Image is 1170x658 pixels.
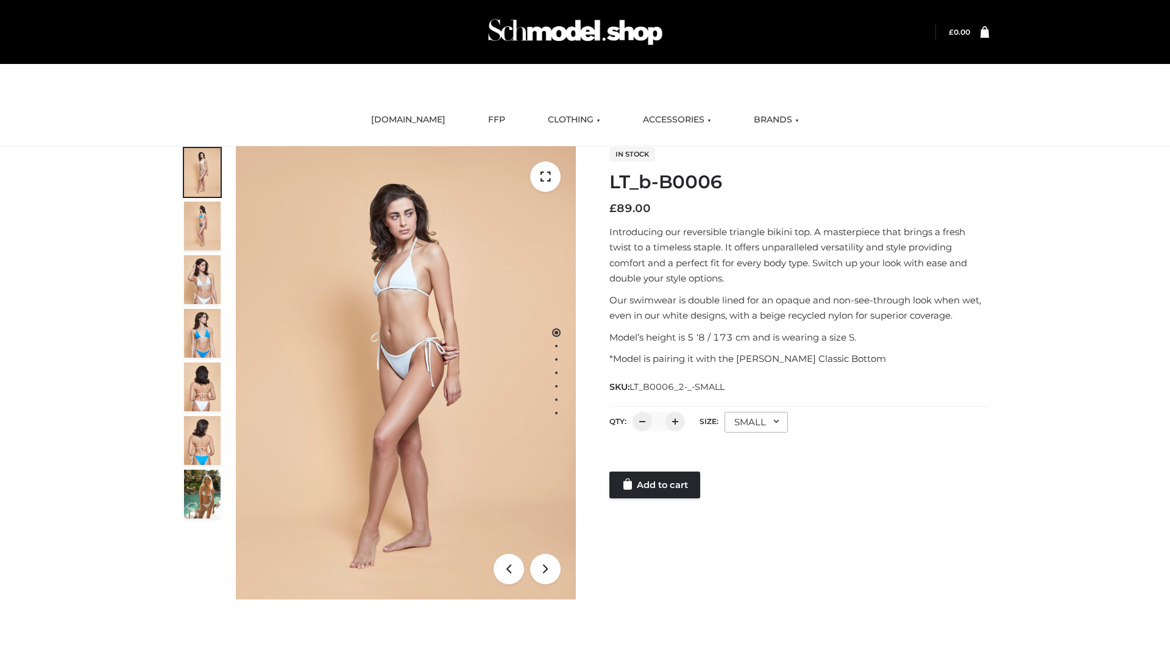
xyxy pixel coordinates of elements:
[184,416,221,465] img: ArielClassicBikiniTop_CloudNine_AzureSky_OW114ECO_8-scaled.jpg
[609,292,989,324] p: Our swimwear is double lined for an opaque and non-see-through look when wet, even in our white d...
[745,107,808,133] a: BRANDS
[609,472,700,498] a: Add to cart
[484,8,667,56] img: Schmodel Admin 964
[629,381,725,392] span: LT_B0006_2-_-SMALL
[609,202,617,215] span: £
[609,202,651,215] bdi: 89.00
[236,146,576,600] img: ArielClassicBikiniTop_CloudNine_AzureSky_OW114ECO_1
[609,224,989,286] p: Introducing our reversible triangle bikini top. A masterpiece that brings a fresh twist to a time...
[725,412,788,433] div: SMALL
[184,363,221,411] img: ArielClassicBikiniTop_CloudNine_AzureSky_OW114ECO_7-scaled.jpg
[634,107,720,133] a: ACCESSORIES
[479,107,514,133] a: FFP
[949,27,970,37] bdi: 0.00
[609,330,989,345] p: Model’s height is 5 ‘8 / 173 cm and is wearing a size S.
[949,27,970,37] a: £0.00
[609,417,626,426] label: QTY:
[609,147,655,161] span: In stock
[609,171,989,193] h1: LT_b-B0006
[539,107,609,133] a: CLOTHING
[700,417,718,426] label: Size:
[184,202,221,250] img: ArielClassicBikiniTop_CloudNine_AzureSky_OW114ECO_2-scaled.jpg
[184,148,221,197] img: ArielClassicBikiniTop_CloudNine_AzureSky_OW114ECO_1-scaled.jpg
[362,107,455,133] a: [DOMAIN_NAME]
[949,27,954,37] span: £
[184,255,221,304] img: ArielClassicBikiniTop_CloudNine_AzureSky_OW114ECO_3-scaled.jpg
[609,380,726,394] span: SKU:
[609,351,989,367] p: *Model is pairing it with the [PERSON_NAME] Classic Bottom
[184,309,221,358] img: ArielClassicBikiniTop_CloudNine_AzureSky_OW114ECO_4-scaled.jpg
[184,470,221,518] img: Arieltop_CloudNine_AzureSky2.jpg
